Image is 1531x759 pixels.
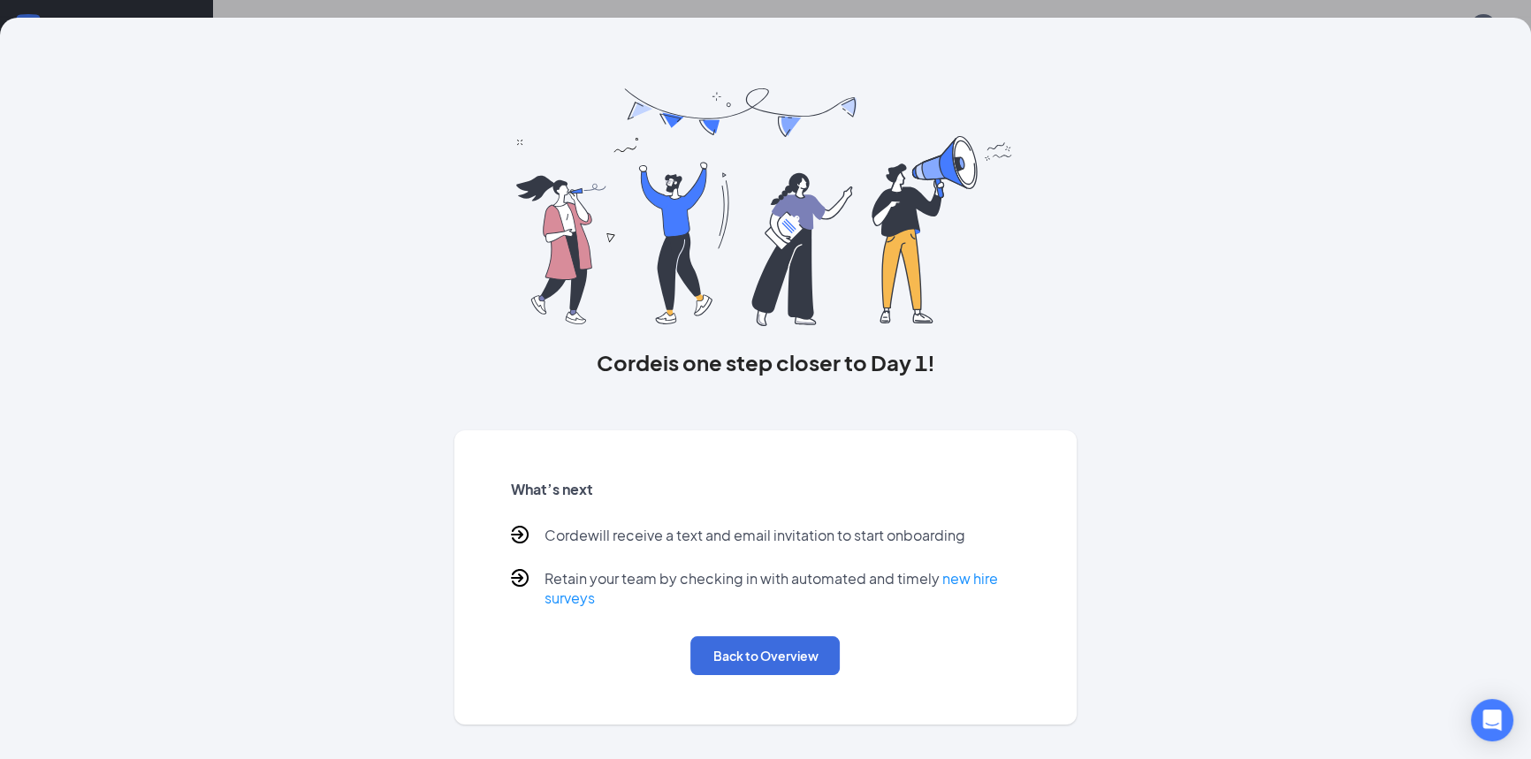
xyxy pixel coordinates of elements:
a: new hire surveys [545,569,998,607]
p: Corde will receive a text and email invitation to start onboarding [545,526,965,548]
h3: Corde is one step closer to Day 1! [454,347,1077,377]
img: you are all set [516,88,1014,326]
div: Open Intercom Messenger [1471,699,1513,741]
p: Retain your team by checking in with automated and timely [545,569,1020,608]
button: Back to Overview [690,636,840,675]
h5: What’s next [511,480,1020,499]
